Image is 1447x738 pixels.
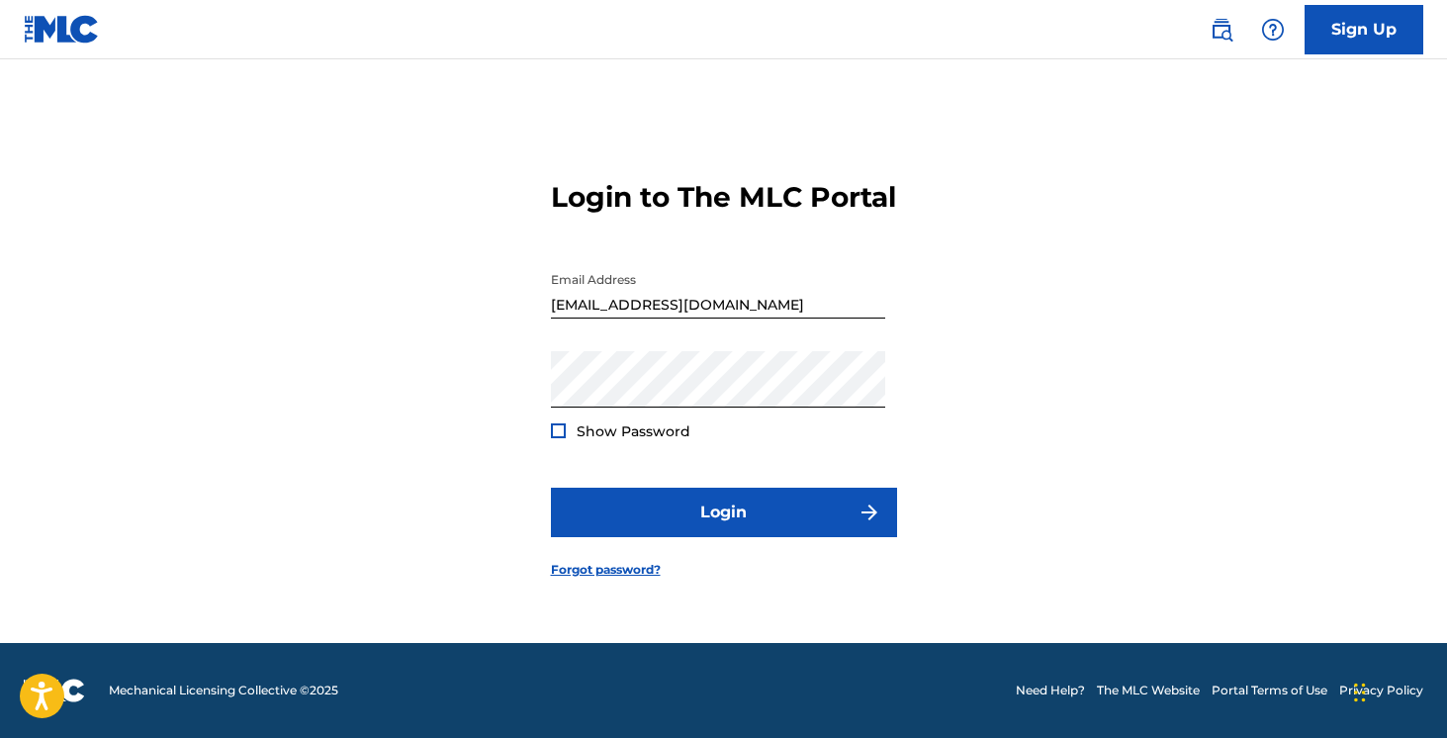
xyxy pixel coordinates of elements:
[1210,18,1233,42] img: search
[1097,682,1200,699] a: The MLC Website
[551,561,661,579] a: Forgot password?
[24,15,100,44] img: MLC Logo
[109,682,338,699] span: Mechanical Licensing Collective © 2025
[858,501,881,524] img: f7272a7cc735f4ea7f67.svg
[1305,5,1423,54] a: Sign Up
[1348,643,1447,738] iframe: Chat Widget
[24,679,85,702] img: logo
[1354,663,1366,722] div: Drag
[551,488,897,537] button: Login
[577,422,690,440] span: Show Password
[1212,682,1327,699] a: Portal Terms of Use
[1339,682,1423,699] a: Privacy Policy
[551,180,896,215] h3: Login to The MLC Portal
[1202,10,1241,49] a: Public Search
[1261,18,1285,42] img: help
[1016,682,1085,699] a: Need Help?
[1253,10,1293,49] div: Help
